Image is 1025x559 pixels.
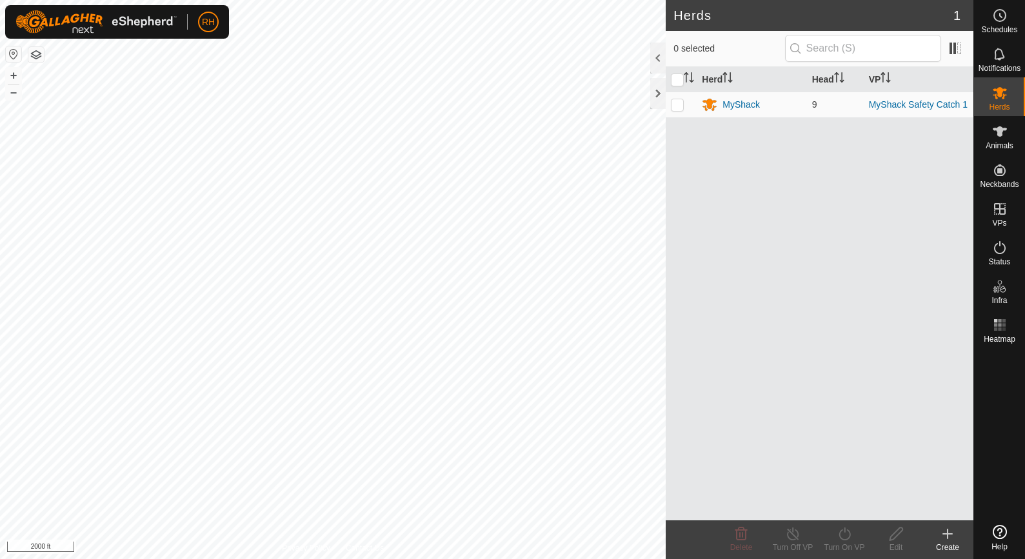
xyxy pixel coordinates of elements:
span: 9 [812,99,817,110]
div: MyShack [722,98,760,112]
p-sorticon: Activate to sort [881,74,891,84]
span: Neckbands [980,181,1019,188]
button: + [6,68,21,83]
p-sorticon: Activate to sort [834,74,844,84]
button: – [6,84,21,100]
div: Edit [870,542,922,553]
div: Turn Off VP [767,542,819,553]
span: Heatmap [984,335,1015,343]
div: Create [922,542,973,553]
span: VPs [992,219,1006,227]
input: Search (S) [785,35,941,62]
h2: Herds [673,8,953,23]
button: Reset Map [6,46,21,62]
span: Notifications [979,64,1020,72]
span: 0 selected [673,42,784,55]
th: VP [864,67,973,92]
div: Turn On VP [819,542,870,553]
span: Infra [991,297,1007,304]
a: Contact Us [346,542,384,554]
span: Status [988,258,1010,266]
span: Delete [730,543,753,552]
span: RH [202,15,215,29]
a: Help [974,520,1025,556]
th: Herd [697,67,806,92]
span: 1 [953,6,960,25]
button: Map Layers [28,47,44,63]
a: Privacy Policy [282,542,330,554]
img: Gallagher Logo [15,10,177,34]
p-sorticon: Activate to sort [722,74,733,84]
span: Help [991,543,1008,551]
th: Head [807,67,864,92]
span: Animals [986,142,1013,150]
span: Herds [989,103,1010,111]
a: MyShack Safety Catch 1 [869,99,968,110]
p-sorticon: Activate to sort [684,74,694,84]
span: Schedules [981,26,1017,34]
